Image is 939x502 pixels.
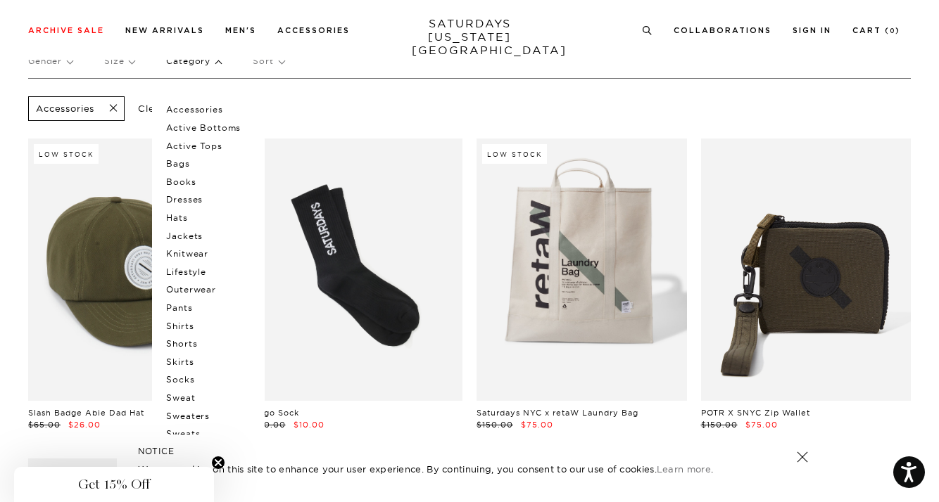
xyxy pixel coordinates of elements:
p: Outerwear [166,281,251,299]
p: Category [166,45,221,77]
a: SATURDAYS[US_STATE][GEOGRAPHIC_DATA] [412,17,528,57]
a: Slash Badge Abie Dad Hat [28,408,144,418]
a: Learn more [657,463,711,475]
span: $10.00 [294,420,324,430]
span: $150.00 [477,420,513,430]
p: Sweaters [166,407,251,425]
p: Socks [166,371,251,389]
a: Accessories [277,27,350,34]
span: $20.00 [253,420,286,430]
p: Active Tops [166,137,251,155]
div: Low Stock [34,144,99,164]
p: Knitwear [166,245,251,263]
a: Cart (0) [852,27,900,34]
p: Dresses [166,191,251,209]
p: We use cookies on this site to enhance your user experience. By continuing, you consent to our us... [138,462,751,476]
h5: NOTICE [138,445,801,458]
a: POTR X SNYC Zip Wallet [701,408,810,418]
span: Get 15% Off [78,476,150,493]
a: Logo Sock [253,408,299,418]
p: Lifestyle [166,263,251,281]
a: Saturdays NYC x retaW Laundry Bag [477,408,638,418]
p: Accessories [36,103,94,115]
p: Clear All [132,96,204,121]
a: Archive Sale [28,27,104,34]
div: Low Stock [482,144,547,164]
p: Size [104,45,134,77]
a: Men's [225,27,256,34]
p: Hats [166,209,251,227]
p: Skirts [166,353,251,371]
p: Shirts [166,317,251,335]
p: Jackets [166,227,251,245]
span: $150.00 [701,420,738,430]
p: Sweats [166,425,251,443]
p: Gender [28,45,73,77]
span: $75.00 [521,420,553,430]
a: New Arrivals [125,27,204,34]
p: Books [166,173,251,191]
a: Collaborations [674,27,771,34]
small: 0 [890,28,895,34]
span: $65.00 [28,420,61,430]
a: Sign In [793,27,831,34]
span: $26.00 [68,420,101,430]
div: Get 15% OffClose teaser [14,467,214,502]
button: Close teaser [211,456,225,470]
p: Active Bottoms [166,119,251,137]
p: Sweat [166,389,251,407]
p: Accessories [166,101,251,119]
span: $75.00 [745,420,778,430]
p: Pants [166,299,251,317]
p: Sort [253,45,284,77]
p: Shorts [166,335,251,353]
p: Bags [166,155,251,173]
